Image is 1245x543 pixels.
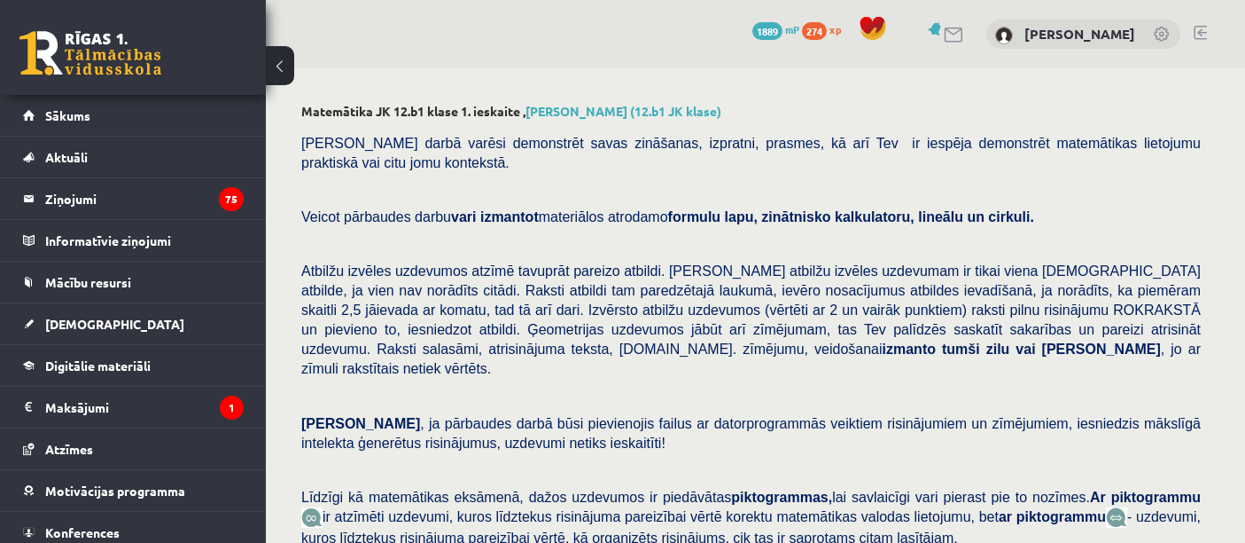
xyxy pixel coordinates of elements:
b: izmanto [883,342,936,357]
b: tumši zilu vai [PERSON_NAME] [942,342,1161,357]
a: Maksājumi1 [23,387,244,428]
span: Mācību resursi [45,274,131,290]
span: 274 [802,22,827,40]
b: Ar piktogrammu [1090,490,1201,505]
a: Digitālie materiāli [23,345,244,386]
span: [DEMOGRAPHIC_DATA] [45,316,184,332]
a: Mācību resursi [23,262,244,303]
span: Digitālie materiāli [45,358,151,374]
a: Atzīmes [23,429,244,469]
legend: Informatīvie ziņojumi [45,220,244,261]
h2: Matemātika JK 12.b1 klase 1. ieskaite , [301,104,1210,119]
span: Līdzīgi kā matemātikas eksāmenā, dažos uzdevumos ir piedāvātas lai savlaicīgi vari pierast pie to... [301,490,1201,505]
span: [PERSON_NAME] darbā varēsi demonstrēt savas zināšanas, izpratni, prasmes, kā arī Tev ir iespēja d... [301,136,1201,170]
i: 75 [219,187,244,211]
img: Arīna Goļikova [995,27,1013,44]
img: JfuEzvunn4EvwAAAAASUVORK5CYII= [301,508,323,528]
a: Informatīvie ziņojumi [23,220,244,261]
a: Motivācijas programma [23,470,244,511]
i: 1 [220,396,244,420]
span: Atzīmes [45,441,93,457]
span: Sākums [45,107,90,123]
span: mP [785,22,799,36]
a: [DEMOGRAPHIC_DATA] [23,303,244,344]
span: [PERSON_NAME] [301,416,420,431]
img: wKvN42sLe3LLwAAAABJRU5ErkJggg== [1106,508,1127,528]
span: Konferences [45,524,120,540]
b: formulu lapu, zinātnisko kalkulatoru, lineālu un cirkuli. [668,209,1034,224]
span: xp [829,22,841,36]
b: ar piktogrammu [999,509,1106,524]
span: 1889 [752,22,782,40]
legend: Ziņojumi [45,178,244,219]
b: vari izmantot [451,209,539,224]
a: Ziņojumi75 [23,178,244,219]
span: ir atzīmēti uzdevumi, kuros līdztekus risinājuma pareizībai vērtē korektu matemātikas valodas lie... [323,509,1106,524]
span: , ja pārbaudes darbā būsi pievienojis failus ar datorprogrammās veiktiem risinājumiem un zīmējumi... [301,416,1201,451]
a: Rīgas 1. Tālmācības vidusskola [19,31,161,75]
b: piktogrammas, [731,490,832,505]
a: [PERSON_NAME] (12.b1 JK klase) [525,103,721,119]
legend: Maksājumi [45,387,244,428]
span: Aktuāli [45,149,88,165]
a: Aktuāli [23,137,244,177]
a: [PERSON_NAME] [1024,25,1135,43]
span: Atbilžu izvēles uzdevumos atzīmē tavuprāt pareizo atbildi. [PERSON_NAME] atbilžu izvēles uzdevuma... [301,264,1201,376]
span: Veicot pārbaudes darbu materiālos atrodamo [301,209,1034,224]
span: Motivācijas programma [45,483,185,499]
a: Sākums [23,95,244,136]
a: 1889 mP [752,22,799,36]
a: 274 xp [802,22,850,36]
